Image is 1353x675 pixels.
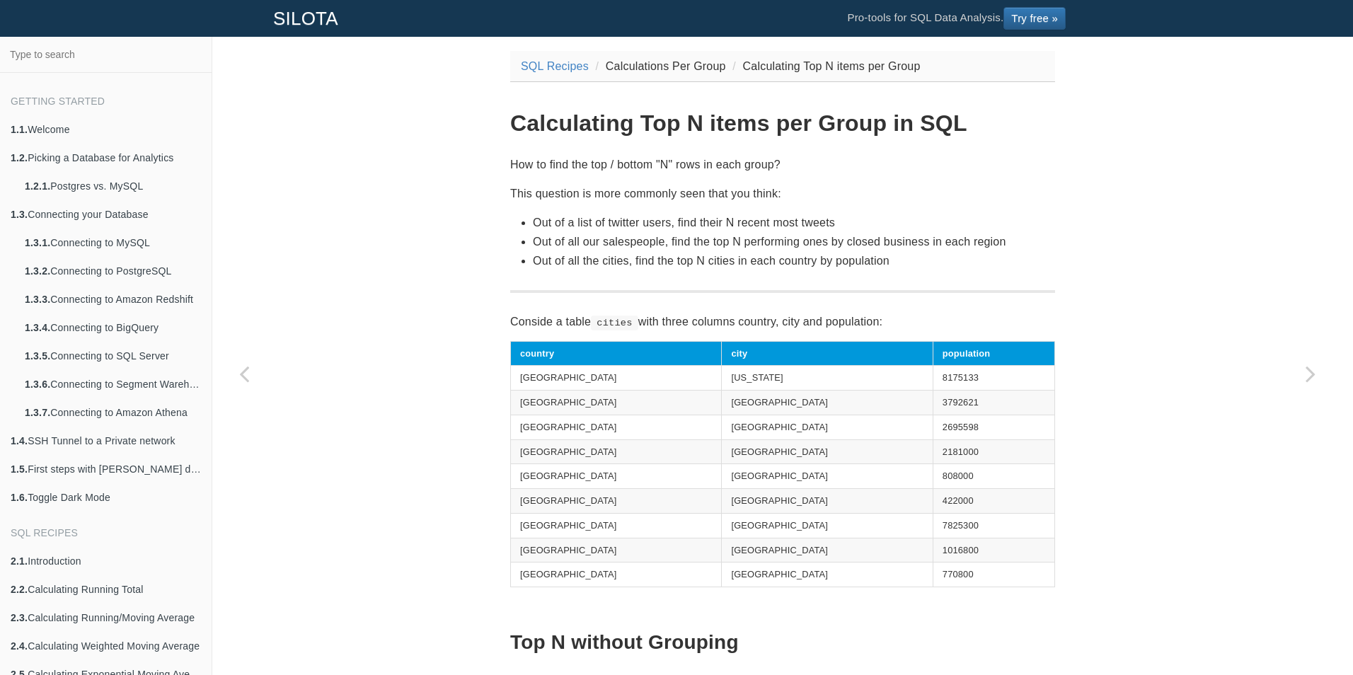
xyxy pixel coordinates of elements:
td: [GEOGRAPHIC_DATA] [722,513,933,538]
td: [GEOGRAPHIC_DATA] [722,439,933,464]
td: 7825300 [933,513,1054,538]
li: Out of a list of twitter users, find their N recent most tweets [533,213,1055,232]
th: city [722,341,933,366]
a: 1.3.3.Connecting to Amazon Redshift [14,285,212,313]
td: 2695598 [933,415,1054,439]
li: Out of all the cities, find the top N cities in each country by population [533,251,1055,270]
td: [GEOGRAPHIC_DATA] [511,464,722,489]
td: [GEOGRAPHIC_DATA] [511,489,722,514]
b: 1.1. [11,124,28,135]
a: 1.3.7.Connecting to Amazon Athena [14,398,212,427]
td: 1016800 [933,538,1054,562]
td: [GEOGRAPHIC_DATA] [722,464,933,489]
b: 1.3.3. [25,294,50,305]
td: [GEOGRAPHIC_DATA] [511,366,722,391]
a: 1.3.2.Connecting to PostgreSQL [14,257,212,285]
b: 1.3.1. [25,237,50,248]
code: cities [591,316,638,330]
td: [GEOGRAPHIC_DATA] [722,538,933,562]
b: 2.2. [11,584,28,595]
b: 1.6. [11,492,28,503]
li: Out of all our salespeople, find the top N performing ones by closed business in each region [533,232,1055,251]
a: 1.2.1.Postgres vs. MySQL [14,172,212,200]
b: 1.2. [11,152,28,163]
b: 1.3. [11,209,28,220]
td: [GEOGRAPHIC_DATA] [511,391,722,415]
th: country [511,341,722,366]
b: 1.4. [11,435,28,446]
td: 422000 [933,489,1054,514]
b: 1.2.1. [25,180,50,192]
td: [GEOGRAPHIC_DATA] [511,562,722,587]
td: 808000 [933,464,1054,489]
td: [US_STATE] [722,366,933,391]
a: SILOTA [263,1,349,36]
p: Conside a table with three columns country, city and population: [510,312,1055,331]
a: 1.3.1.Connecting to MySQL [14,229,212,257]
b: 2.1. [11,555,28,567]
td: 770800 [933,562,1054,587]
li: Calculations Per Group [592,57,726,76]
b: 1.3.2. [25,265,50,277]
a: Previous page: Creating Pareto Charts to visualize the 80/20 principle [212,72,276,675]
td: [GEOGRAPHIC_DATA] [722,415,933,439]
a: SQL Recipes [521,60,589,72]
a: 1.3.5.Connecting to SQL Server [14,342,212,370]
td: [GEOGRAPHIC_DATA] [511,439,722,464]
td: [GEOGRAPHIC_DATA] [511,415,722,439]
td: [GEOGRAPHIC_DATA] [511,513,722,538]
a: Try free » [1003,7,1066,30]
b: 1.3.5. [25,350,50,362]
th: population [933,341,1054,366]
b: 1.3.6. [25,379,50,390]
p: This question is more commonly seen that you think: [510,184,1055,203]
h1: Calculating Top N items per Group in SQL [510,111,1055,136]
a: Next page: Calculating Percentage (%) of Total Sum [1279,72,1342,675]
b: 1.5. [11,463,28,475]
a: 1.3.6.Connecting to Segment Warehouse [14,370,212,398]
h2: Top N without Grouping [510,632,1055,654]
td: [GEOGRAPHIC_DATA] [722,489,933,514]
p: How to find the top / bottom "N" rows in each group? [510,155,1055,174]
b: 1.3.7. [25,407,50,418]
td: 3792621 [933,391,1054,415]
td: [GEOGRAPHIC_DATA] [511,538,722,562]
b: 2.3. [11,612,28,623]
td: 2181000 [933,439,1054,464]
input: Type to search [4,41,207,68]
td: [GEOGRAPHIC_DATA] [722,562,933,587]
li: Calculating Top N items per Group [729,57,920,76]
b: 2.4. [11,640,28,652]
td: 8175133 [933,366,1054,391]
a: 1.3.4.Connecting to BigQuery [14,313,212,342]
li: Pro-tools for SQL Data Analysis. [833,1,1080,36]
b: 1.3.4. [25,322,50,333]
td: [GEOGRAPHIC_DATA] [722,391,933,415]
